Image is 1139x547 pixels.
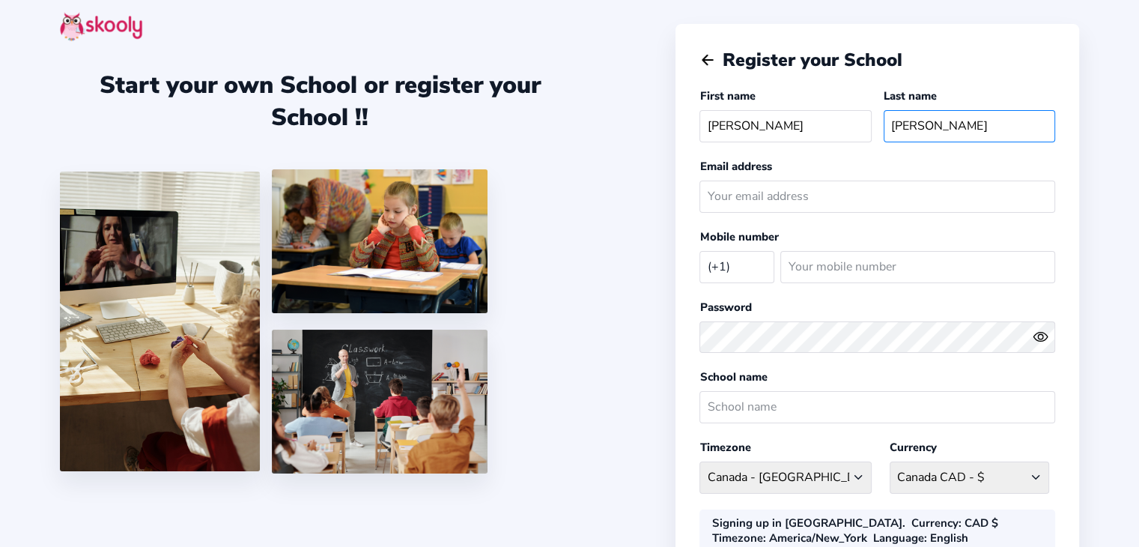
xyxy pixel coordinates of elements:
[60,12,142,41] img: skooly-logo.png
[723,48,902,72] span: Register your School
[699,159,771,174] label: Email address
[884,88,937,103] label: Last name
[699,88,755,103] label: First name
[872,531,968,546] div: : English
[699,229,778,244] label: Mobile number
[60,69,580,133] div: Start your own School or register your School !!
[911,516,958,531] b: Currency
[699,391,1055,423] input: School name
[1033,329,1048,345] ion-icon: eye outline
[60,172,260,471] img: 1.jpg
[711,531,866,546] div: : America/New_York
[911,516,997,531] div: : CAD $
[699,300,751,315] label: Password
[699,110,871,142] input: Your first name
[780,251,1055,283] input: Your mobile number
[699,181,1055,213] input: Your email address
[272,330,488,474] img: 5.png
[890,440,937,455] label: Currency
[272,169,488,313] img: 4.png
[711,531,762,546] b: Timezone
[1033,329,1055,345] button: eye outlineeye off outline
[872,531,923,546] b: Language
[711,516,905,531] div: Signing up in [GEOGRAPHIC_DATA].
[884,110,1055,142] input: Your last name
[699,52,716,68] button: arrow back outline
[699,440,750,455] label: Timezone
[699,369,767,384] label: School name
